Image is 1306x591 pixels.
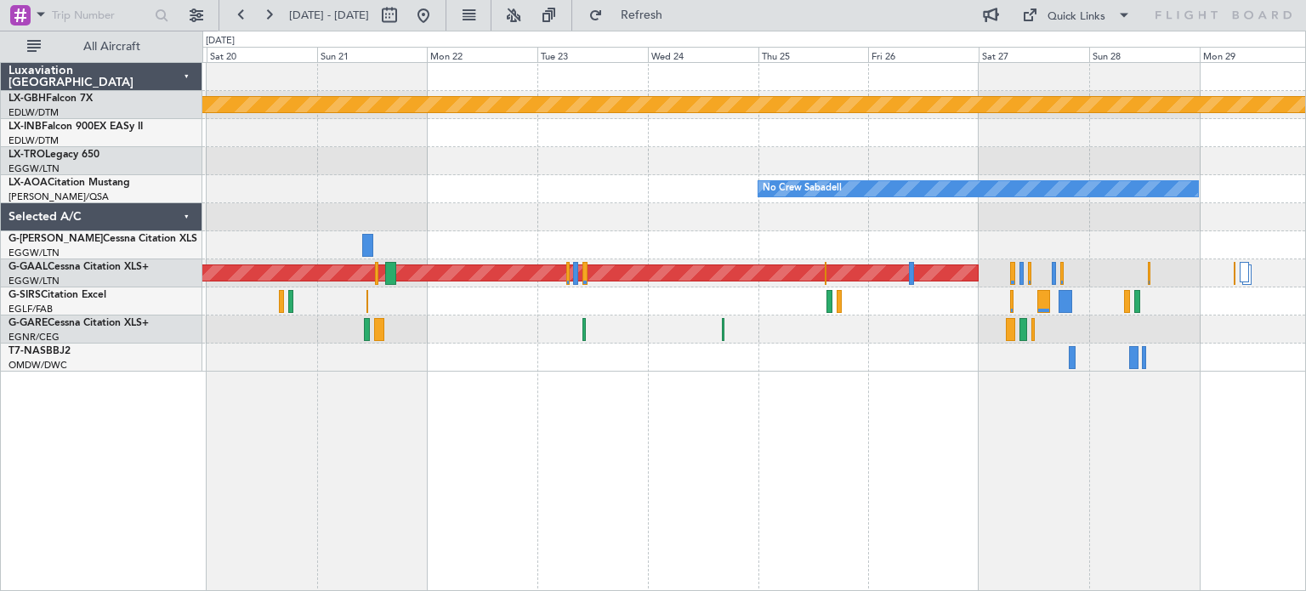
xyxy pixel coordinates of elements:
[9,346,71,356] a: T7-NASBBJ2
[9,162,60,175] a: EGGW/LTN
[9,290,41,300] span: G-SIRS
[763,176,842,202] div: No Crew Sabadell
[9,134,59,147] a: EDLW/DTM
[979,47,1089,62] div: Sat 27
[9,346,46,356] span: T7-NAS
[289,8,369,23] span: [DATE] - [DATE]
[9,262,48,272] span: G-GAAL
[9,190,109,203] a: [PERSON_NAME]/QSA
[9,150,99,160] a: LX-TROLegacy 650
[9,275,60,287] a: EGGW/LTN
[9,234,103,244] span: G-[PERSON_NAME]
[9,94,93,104] a: LX-GBHFalcon 7X
[606,9,678,21] span: Refresh
[9,262,149,272] a: G-GAALCessna Citation XLS+
[44,41,179,53] span: All Aircraft
[1014,2,1139,29] button: Quick Links
[9,94,46,104] span: LX-GBH
[9,318,48,328] span: G-GARE
[9,290,106,300] a: G-SIRSCitation Excel
[317,47,428,62] div: Sun 21
[9,331,60,344] a: EGNR/CEG
[758,47,869,62] div: Thu 25
[9,122,143,132] a: LX-INBFalcon 900EX EASy II
[9,318,149,328] a: G-GARECessna Citation XLS+
[9,150,45,160] span: LX-TRO
[19,33,185,60] button: All Aircraft
[206,34,235,48] div: [DATE]
[1089,47,1200,62] div: Sun 28
[868,47,979,62] div: Fri 26
[9,106,59,119] a: EDLW/DTM
[581,2,683,29] button: Refresh
[1048,9,1105,26] div: Quick Links
[427,47,537,62] div: Mon 22
[9,178,130,188] a: LX-AOACitation Mustang
[9,178,48,188] span: LX-AOA
[9,303,53,315] a: EGLF/FAB
[9,359,67,372] a: OMDW/DWC
[648,47,758,62] div: Wed 24
[9,247,60,259] a: EGGW/LTN
[52,3,150,28] input: Trip Number
[9,234,197,244] a: G-[PERSON_NAME]Cessna Citation XLS
[207,47,317,62] div: Sat 20
[9,122,42,132] span: LX-INB
[537,47,648,62] div: Tue 23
